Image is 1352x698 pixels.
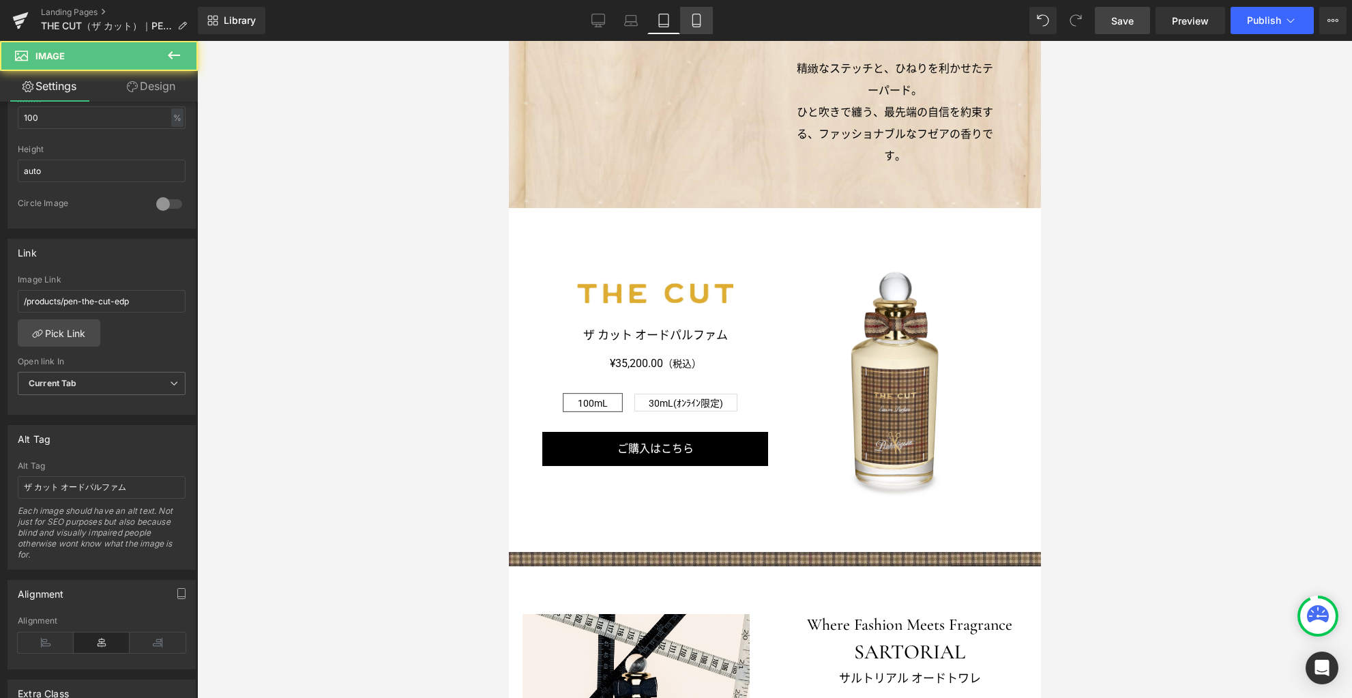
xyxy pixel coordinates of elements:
[224,14,256,27] span: Library
[171,108,183,127] div: %
[1111,14,1134,28] span: Save
[41,7,198,18] a: Landing Pages
[615,7,647,34] a: Laptop
[140,353,214,370] span: 30mL(ｵﾝﾗｲﾝ限定)
[1231,7,1314,34] button: Publish
[18,145,186,154] div: Height
[18,476,186,499] input: Your alt tags go here
[1172,14,1209,28] span: Preview
[582,7,615,34] a: Desktop
[1306,652,1338,684] div: Open Intercom Messenger
[283,628,519,648] h3: サルトリアル オードトワレ
[41,20,172,31] span: THE CUT（ザ カット）｜PENHALIGON'S（ペンハリガン）
[18,160,186,182] input: auto
[18,426,50,445] div: Alt Tag
[1319,7,1347,34] button: More
[35,50,65,61] span: Image
[284,61,487,126] p: ひと吹きで纏う、最先端の自信を約束する、ファッショナブルなフゼアの香りです。
[1029,7,1057,34] button: Undo
[33,313,259,332] div: （税込）
[108,401,185,414] span: ご購入はこちら
[284,17,487,61] p: 精緻なステッチと、ひねりを利かせたテーパード。
[18,581,64,600] div: Alignment
[18,239,37,259] div: Link
[266,222,505,461] img: ザ カット オードパルファム
[283,573,519,594] h3: Where Fashion Meets Fragrance
[68,242,224,263] img: ザ カット オードパルファム
[647,7,680,34] a: Tablet
[198,7,265,34] a: New Library
[18,506,186,569] div: Each image should have an alt text. Not just for SEO purposes but also because blind and visually...
[29,378,77,388] b: Current Tab
[1062,7,1089,34] button: Redo
[18,357,186,366] div: Open link In
[1156,7,1225,34] a: Preview
[18,275,186,285] div: Image Link
[102,71,201,102] a: Design
[283,598,519,624] h3: SARTORIAL
[18,319,100,347] a: Pick Link
[74,287,219,301] a: ザ カット オードパルファム
[1247,15,1281,26] span: Publish
[18,616,186,626] div: Alignment
[18,106,186,129] input: auto
[33,391,259,425] a: ご購入はこちら
[101,313,154,332] span: ¥35,200.00
[18,290,186,312] input: https://your-shop.myshopify.com
[18,461,186,471] div: Alt Tag
[680,7,713,34] a: Mobile
[69,353,99,370] span: 100mL
[18,198,143,212] div: Circle Image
